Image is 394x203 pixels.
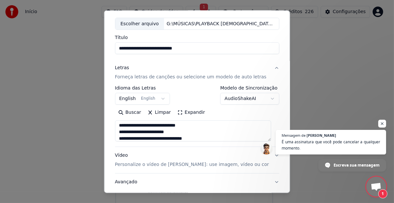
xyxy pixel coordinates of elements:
p: Forneça letras de canções ou selecione um modelo de auto letras [115,74,266,81]
label: Título [115,35,279,40]
button: Expandir [174,108,208,118]
button: Avançado [115,174,279,191]
button: VídeoPersonalize o vídeo de [PERSON_NAME]: use imagem, vídeo ou cor [115,147,279,173]
label: URL [175,6,184,11]
div: LetrasForneça letras de canções ou selecione um modelo de auto letras [115,86,279,147]
label: Áudio [123,6,136,11]
p: Personalize o vídeo de [PERSON_NAME]: use imagem, vídeo ou cor [115,162,269,168]
button: LetrasForneça letras de canções ou selecione um modelo de auto letras [115,60,279,86]
label: Modelo de Sincronização [220,86,279,91]
div: Letras [115,65,129,71]
label: Idioma das Letras [115,86,170,91]
button: Buscar [115,108,144,118]
div: G:\MÚSICAS\PLAYBACK [DEMOGRAPHIC_DATA]\[PERSON_NAME] Vocação.mp3 [164,21,276,27]
button: Limpar [144,108,174,118]
label: Vídeo [149,6,162,11]
div: Escolher arquivo [115,18,164,30]
div: Vídeo [115,152,269,168]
